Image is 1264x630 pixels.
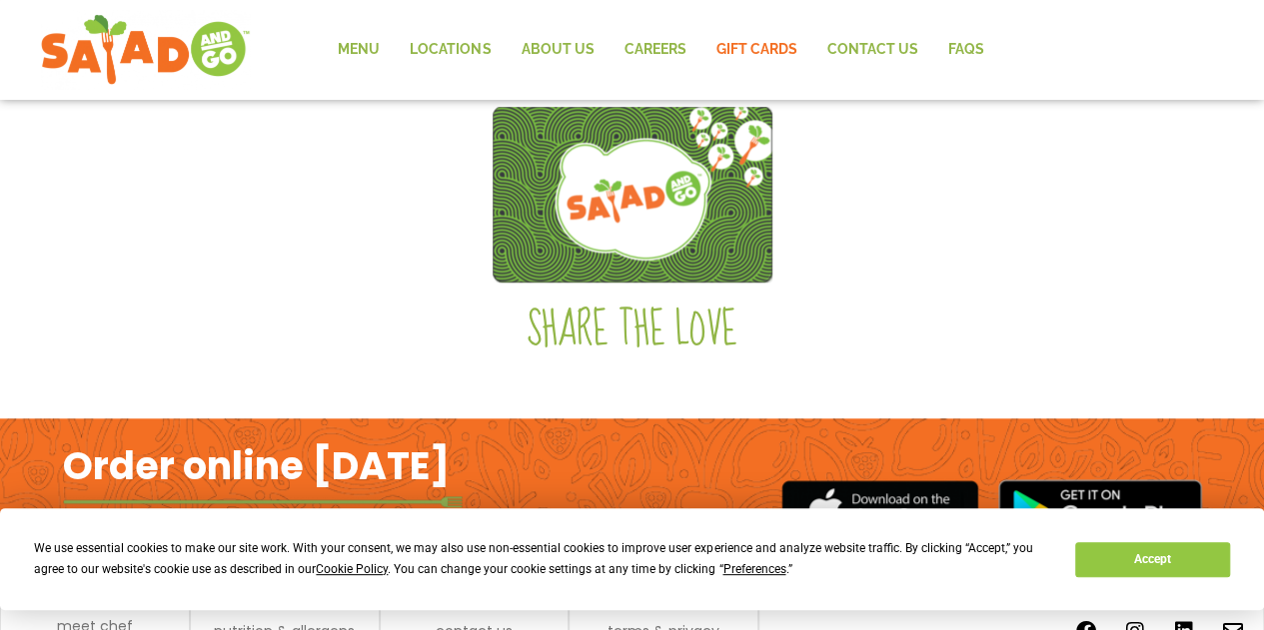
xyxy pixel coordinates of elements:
[609,27,700,73] a: Careers
[63,496,463,507] img: fork
[811,27,932,73] a: Contact Us
[395,27,506,73] a: Locations
[323,27,998,73] nav: Menu
[700,27,811,73] a: GIFT CARDS
[63,441,450,490] h2: Order online [DATE]
[722,562,785,576] span: Preferences
[932,27,998,73] a: FAQs
[323,27,395,73] a: Menu
[63,303,1202,358] h2: Share the love
[998,479,1202,539] img: google_play
[316,562,388,576] span: Cookie Policy
[506,27,609,73] a: About Us
[40,10,251,90] img: new-SAG-logo-768×292
[1075,542,1229,577] button: Accept
[781,477,978,542] img: appstore
[34,538,1051,580] div: We use essential cookies to make our site work. With your consent, we may also use non-essential ...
